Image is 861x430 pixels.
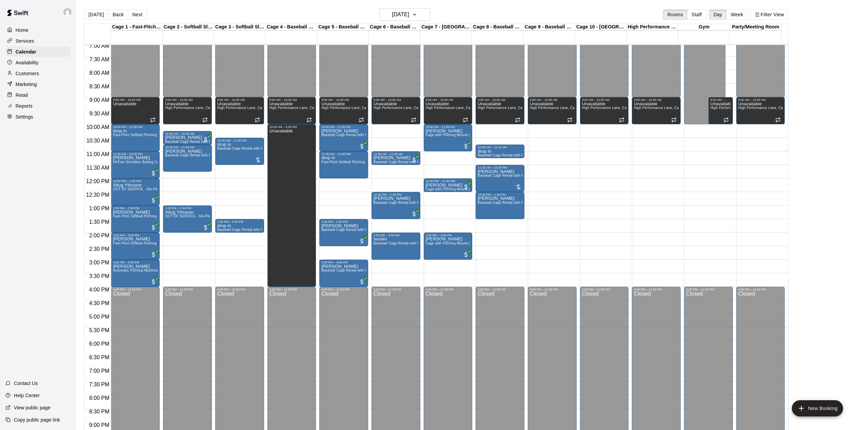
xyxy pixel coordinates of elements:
button: [DATE] [84,9,108,20]
span: Recurring event [150,117,156,123]
a: Reports [5,101,71,111]
p: Help Center [14,392,40,399]
a: Calendar [5,47,71,57]
span: All customers have paid [150,251,157,258]
div: 11:00 AM – 12:00 PM [321,152,366,156]
div: 1:00 PM – 2:00 PM: Altug Yilmazer [163,206,212,233]
span: Cage with Pitching Mound (4 People Maximum!) [426,133,503,137]
button: Back [108,9,128,20]
div: 1:30 PM – 2:30 PM: mike young [319,219,368,246]
div: 4:00 PM – 11:59 PM [582,288,627,291]
span: Baseball Cage Rental with Pitching Machine (4 People Maximum!) [478,201,584,205]
p: Availability [16,59,39,66]
div: 9:00 AM – 10:00 AM: Unavailable [528,97,577,124]
span: Automatic Pitching Machine Baseball Cage Rental (4 People Maximum!) [113,268,229,272]
span: 9:00 PM [87,422,111,428]
div: 1:00 PM – 2:00 PM: Jayden Lawson [111,206,160,233]
span: All customers have paid [150,224,157,231]
span: 1:00 PM [87,206,111,211]
span: Fast-Pitch Softball Pitching Machine (4 People Maximum!) [113,241,207,245]
p: Copy public page link [14,416,60,423]
span: 2:30 PM [87,246,111,252]
div: 4:00 PM – 11:59 PM [686,288,731,291]
span: Baseball Cage Rental with Pitching Machine (4 People Maximum!) [374,201,480,205]
span: Baseball Cage Rental with Pitching Machine (4 People Maximum!) [321,268,428,272]
span: All customers have paid [359,278,365,285]
div: 4:00 PM – 11:59 PM [478,288,522,291]
div: 2:00 PM – 3:00 PM [113,234,158,237]
div: Customers [5,68,71,79]
span: 12:00 PM [84,178,111,184]
div: 9:00 AM – 10:00 AM: Unavailable [111,97,160,124]
div: 12:30 PM – 1:30 PM: Zavie Berenbaum [372,192,420,219]
div: 9:00 AM – 10:00 AM [530,98,575,102]
span: Baseball Cage Rental with Pitching Machine (4 People Maximum!) [217,228,324,232]
div: 10:30 AM – 11:30 AM [217,139,262,142]
span: Fast-Pitch Softball Pitching Machine (4 People Maximum!) [321,160,415,164]
div: 9:00 AM – 10:00 AM: Unavailable [736,97,785,124]
span: Baseball Cage Rental with Pitching Machine (4 People Maximum!) [165,140,272,144]
div: 3:00 PM – 4:00 PM [321,261,366,264]
div: 3:00 PM – 4:00 PM [113,261,158,264]
span: Baseball Cage Rental with Pitching Machine (4 People Maximum!) [478,174,584,177]
div: 10:30 AM – 11:30 AM: drop in [215,138,264,165]
span: 5:00 PM [87,314,111,320]
span: All customers have paid [202,136,209,143]
div: Cage 4 - Baseball Pitching Machine [266,24,317,30]
div: 9:00 AM – 10:00 AM [321,98,366,102]
div: 10:00 AM – 4:00 PM: Unavailable [267,124,316,287]
div: 4:00 PM – 11:59 PM [530,288,575,291]
div: Cage 3 - Softball Slo-pitch Iron [PERSON_NAME] & Baseball Pitching Machine [214,24,266,30]
span: Recurring event [671,117,677,123]
button: Staff [687,9,706,20]
div: 4:00 PM – 11:59 PM [165,288,210,291]
div: 9:00 AM – 10:00 AM [426,98,470,102]
div: Services [5,36,71,46]
div: Cage 2 - Softball Slo-pitch Iron [PERSON_NAME] & Hack Attack Baseball Pitching Machine [163,24,214,30]
span: Recurring event [202,117,208,123]
div: 10:00 AM – 11:00 AM [426,125,470,129]
span: All customers have paid [202,224,209,231]
div: 9:00 AM – 10:00 AM [269,98,314,102]
div: 2:00 PM – 3:00 PM [374,234,418,237]
div: 9:00 AM – 10:00 AM [478,98,522,102]
div: 12:30 PM – 1:30 PM [478,193,522,196]
button: Day [709,9,727,20]
div: 4:00 PM – 11:59 PM [321,288,366,291]
div: 11:00 AM – 11:30 AM [374,152,418,156]
span: Baseball Cage Rental with Pitching Machine (4 People Maximum!) [165,153,272,157]
div: 10:45 AM – 11:15 AM: drop in [476,145,524,158]
div: 10:15 AM – 10:45 AM: JJ Shier [163,131,212,145]
div: 4:00 PM – 11:59 PM [217,288,262,291]
div: 10:00 AM – 11:00 AM: drop in [111,124,160,151]
button: Filter View [750,9,788,20]
span: Recurring event [775,117,781,123]
span: 8:30 AM [88,84,111,89]
div: 10:00 AM – 11:00 AM [321,125,366,129]
a: Marketing [5,79,71,89]
span: 2:00 PM [87,233,111,238]
p: Contact Us [14,380,38,387]
span: 3:00 PM [87,260,111,265]
div: 12:00 PM – 12:30 PM: Dylan Carrigan [424,178,473,192]
div: 11:30 AM – 12:30 PM: Baseball Cage Rental with Pitching Machine (4 People Maximum!) [476,165,524,192]
button: Rooms [663,9,687,20]
button: add [792,400,843,416]
div: 10:00 AM – 4:00 PM [269,125,314,129]
span: Recurring event [723,117,729,123]
span: 7:30 AM [88,57,111,62]
div: 9:00 AM – 10:00 AM [374,98,418,102]
div: 4:00 PM – 11:59 PM [269,288,314,291]
span: 5:30 PM [87,327,111,333]
div: 10:45 AM – 11:45 AM: mark souza [163,145,212,172]
div: 1:00 PM – 2:00 PM [165,207,210,210]
span: 7:30 PM [87,382,111,387]
div: 3:00 PM – 4:00 PM: Paul Saleh [111,260,160,287]
span: Recurring event [255,117,260,123]
span: Baseball Cage Rental with Pitching Machine (4 People Maximum!) [374,160,480,164]
a: Availability [5,58,71,68]
div: 12:30 PM – 1:30 PM [374,193,418,196]
div: Gym [678,24,730,30]
div: 10:45 AM – 11:45 AM [165,146,210,149]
